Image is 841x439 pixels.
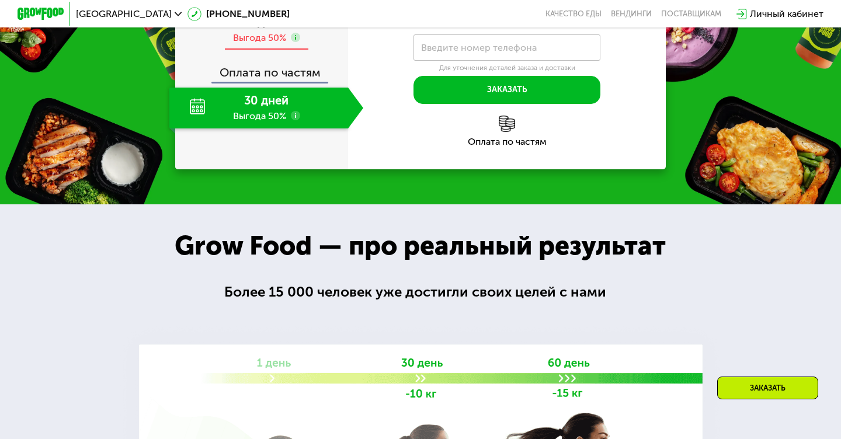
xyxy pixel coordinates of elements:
[413,76,600,104] button: Заказать
[717,377,818,399] div: Заказать
[155,226,685,266] div: Grow Food — про реальный результат
[233,32,286,44] div: Выгода 50%
[750,7,823,21] div: Личный кабинет
[661,9,721,19] div: поставщикам
[421,44,537,51] label: Введите номер телефона
[76,9,172,19] span: [GEOGRAPHIC_DATA]
[611,9,652,19] a: Вендинги
[224,281,617,302] div: Более 15 000 человек уже достигли своих целей с нами
[187,7,290,21] a: [PHONE_NUMBER]
[413,64,600,73] div: Для уточнения деталей заказа и доставки
[348,137,666,147] div: Оплата по частям
[176,55,348,82] div: Оплата по частям
[499,116,515,132] img: l6xcnZfty9opOoJh.png
[545,9,602,19] a: Качество еды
